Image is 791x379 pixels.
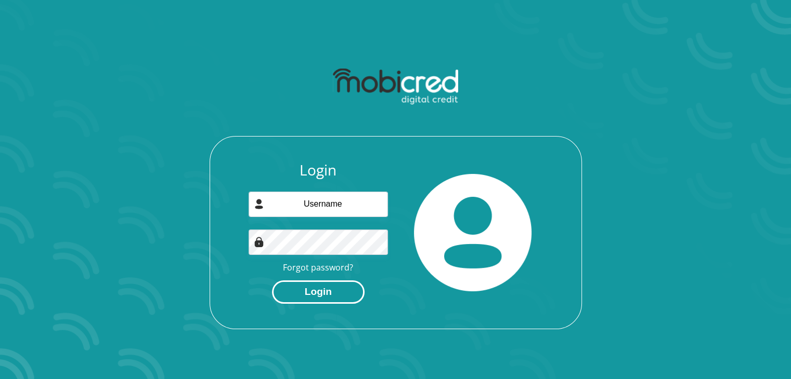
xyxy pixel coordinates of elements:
a: Forgot password? [283,262,353,273]
img: Image [254,237,264,247]
img: user-icon image [254,199,264,209]
img: mobicred logo [333,69,458,105]
button: Login [272,280,365,304]
h3: Login [249,161,388,179]
input: Username [249,192,388,217]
